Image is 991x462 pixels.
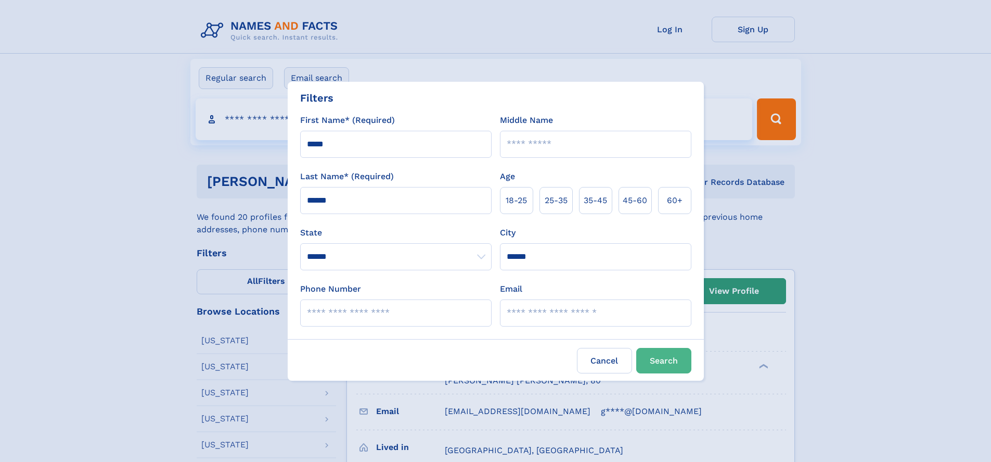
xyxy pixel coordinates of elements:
[300,90,333,106] div: Filters
[500,170,515,183] label: Age
[300,283,361,295] label: Phone Number
[500,114,553,127] label: Middle Name
[500,283,522,295] label: Email
[300,114,395,127] label: First Name* (Required)
[584,194,607,207] span: 35‑45
[667,194,683,207] span: 60+
[623,194,647,207] span: 45‑60
[300,170,394,183] label: Last Name* (Required)
[300,227,492,239] label: State
[506,194,527,207] span: 18‑25
[577,348,632,373] label: Cancel
[545,194,568,207] span: 25‑35
[636,348,691,373] button: Search
[500,227,516,239] label: City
